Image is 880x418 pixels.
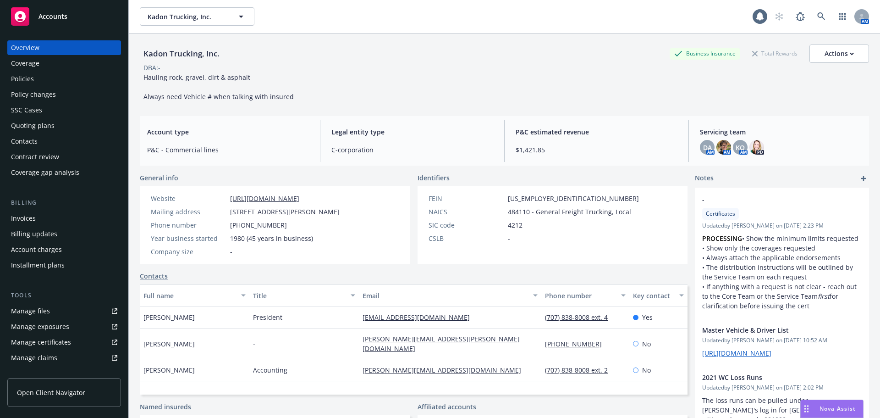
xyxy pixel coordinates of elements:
span: C-corporation [331,145,493,155]
a: Quoting plans [7,118,121,133]
div: Installment plans [11,258,65,273]
a: Manage claims [7,351,121,365]
a: edit [838,195,849,206]
a: Manage BORs [7,366,121,381]
span: [PERSON_NAME] [143,339,195,349]
a: [URL][DOMAIN_NAME] [702,349,771,357]
div: Invoices [11,211,36,226]
a: [PERSON_NAME][EMAIL_ADDRESS][PERSON_NAME][DOMAIN_NAME] [363,334,520,353]
div: Business Insurance [670,48,740,59]
a: [URL][DOMAIN_NAME] [230,194,299,203]
a: remove [851,325,862,336]
span: No [642,339,651,349]
span: [PERSON_NAME] [143,365,195,375]
span: Open Client Navigator [17,388,85,397]
span: Manage exposures [7,319,121,334]
a: SSC Cases [7,103,121,117]
span: P&C estimated revenue [516,127,677,137]
div: CSLB [429,234,504,243]
span: 4212 [508,220,522,230]
div: Master Vehicle & Driver ListUpdatedby [PERSON_NAME] on [DATE] 10:52 AM[URL][DOMAIN_NAME] [695,318,869,365]
a: [PERSON_NAME][EMAIL_ADDRESS][DOMAIN_NAME] [363,366,528,374]
a: Contacts [140,271,168,281]
button: Title [249,284,359,307]
div: Billing updates [11,227,57,241]
a: [PHONE_NUMBER] [545,340,609,348]
div: Manage certificates [11,335,71,350]
span: - [253,339,255,349]
div: Phone number [151,220,226,230]
span: Account type [147,127,309,137]
div: Phone number [545,291,615,301]
div: Quoting plans [11,118,55,133]
span: - [702,195,838,205]
div: Kadon Trucking, Inc. [140,48,223,60]
div: Manage exposures [11,319,69,334]
button: Email [359,284,541,307]
a: Coverage gap analysis [7,165,121,180]
a: Contacts [7,134,121,149]
div: FEIN [429,194,504,203]
a: Billing updates [7,227,121,241]
span: - [230,247,232,256]
div: DBA: - [143,63,160,72]
a: Invoices [7,211,121,226]
div: Total Rewards [748,48,802,59]
a: remove [851,373,862,384]
span: [STREET_ADDRESS][PERSON_NAME] [230,207,340,217]
div: Mailing address [151,207,226,217]
a: Overview [7,40,121,55]
div: Contract review [11,150,59,164]
span: No [642,365,651,375]
span: DA [703,143,712,152]
div: Actions [825,45,854,62]
span: 484110 - General Freight Trucking, Local [508,207,631,217]
a: Installment plans [7,258,121,273]
div: SSC Cases [11,103,42,117]
img: photo [749,140,764,155]
span: Nova Assist [819,405,856,412]
span: KO [736,143,745,152]
img: photo [716,140,731,155]
button: Phone number [541,284,629,307]
span: Certificates [706,210,735,218]
span: Yes [642,312,653,322]
span: President [253,312,282,322]
span: $1,421.85 [516,145,677,155]
button: Kadon Trucking, Inc. [140,7,254,26]
a: Switch app [833,7,852,26]
div: Billing [7,198,121,207]
a: (707) 838-8008 ext. 4 [545,313,615,322]
div: Full name [143,291,236,301]
em: first [818,292,830,301]
span: 1980 (45 years in business) [230,234,313,243]
a: Start snowing [770,7,788,26]
a: Named insureds [140,402,191,412]
a: Policies [7,72,121,86]
span: [US_EMPLOYER_IDENTIFICATION_NUMBER] [508,194,639,203]
span: - [508,234,510,243]
div: Tools [7,291,121,300]
div: Overview [11,40,39,55]
div: NAICS [429,207,504,217]
a: (707) 838-8008 ext. 2 [545,366,615,374]
button: Key contact [629,284,687,307]
span: Hauling rock, gravel, dirt & asphalt Always need Vehicle # when talking with insured [143,73,294,101]
div: Title [253,291,345,301]
span: Updated by [PERSON_NAME] on [DATE] 2:23 PM [702,222,862,230]
a: Account charges [7,242,121,257]
div: Account charges [11,242,62,257]
div: Policy changes [11,87,56,102]
div: Coverage [11,56,39,71]
a: Policy changes [7,87,121,102]
div: Policies [11,72,34,86]
span: 2021 WC Loss Runs [702,373,838,382]
div: Manage files [11,304,50,318]
div: Coverage gap analysis [11,165,79,180]
a: Manage certificates [7,335,121,350]
div: Company size [151,247,226,256]
a: add [858,173,869,184]
span: Kadon Trucking, Inc. [148,12,227,22]
a: edit [838,373,849,384]
span: Updated by [PERSON_NAME] on [DATE] 2:02 PM [702,384,862,392]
